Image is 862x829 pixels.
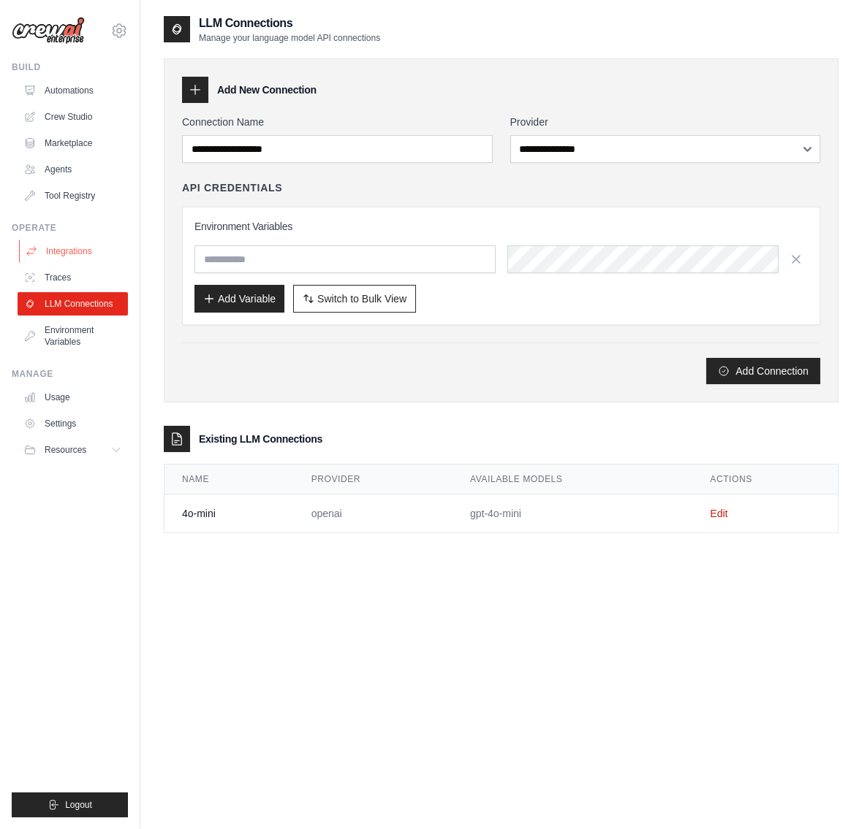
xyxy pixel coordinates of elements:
a: Automations [18,79,128,102]
th: Name [165,465,294,494]
label: Provider [510,115,821,129]
div: Manage [12,368,128,380]
a: LLM Connections [18,292,128,316]
td: 4o-mini [165,494,294,533]
th: Provider [294,465,453,494]
a: Usage [18,386,128,409]
div: Operate [12,222,128,234]
a: Agents [18,158,128,181]
button: Logout [12,792,128,817]
h4: API Credentials [182,180,282,195]
button: Resources [18,438,128,462]
a: Traces [18,266,128,289]
h3: Environment Variables [194,219,808,234]
p: Manage your language model API connections [199,32,380,44]
button: Switch to Bulk View [293,285,416,313]
h3: Add New Connection [217,83,317,97]
a: Integrations [19,240,129,263]
a: Marketplace [18,131,128,155]
a: Tool Registry [18,184,128,207]
button: Add Connection [706,358,820,384]
a: Settings [18,412,128,435]
th: Available Models [453,465,692,494]
h2: LLM Connections [199,15,380,32]
button: Add Variable [194,285,284,313]
label: Connection Name [182,115,493,129]
span: Resources [45,444,86,456]
a: Environment Variables [18,318,128,354]
td: gpt-4o-mini [453,494,692,533]
div: Build [12,61,128,73]
th: Actions [692,465,838,494]
a: Crew Studio [18,105,128,129]
h3: Existing LLM Connections [199,432,322,446]
td: openai [294,494,453,533]
a: Edit [710,508,727,519]
span: Switch to Bulk View [317,291,407,306]
span: Logout [65,799,92,811]
img: Logo [12,17,85,45]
